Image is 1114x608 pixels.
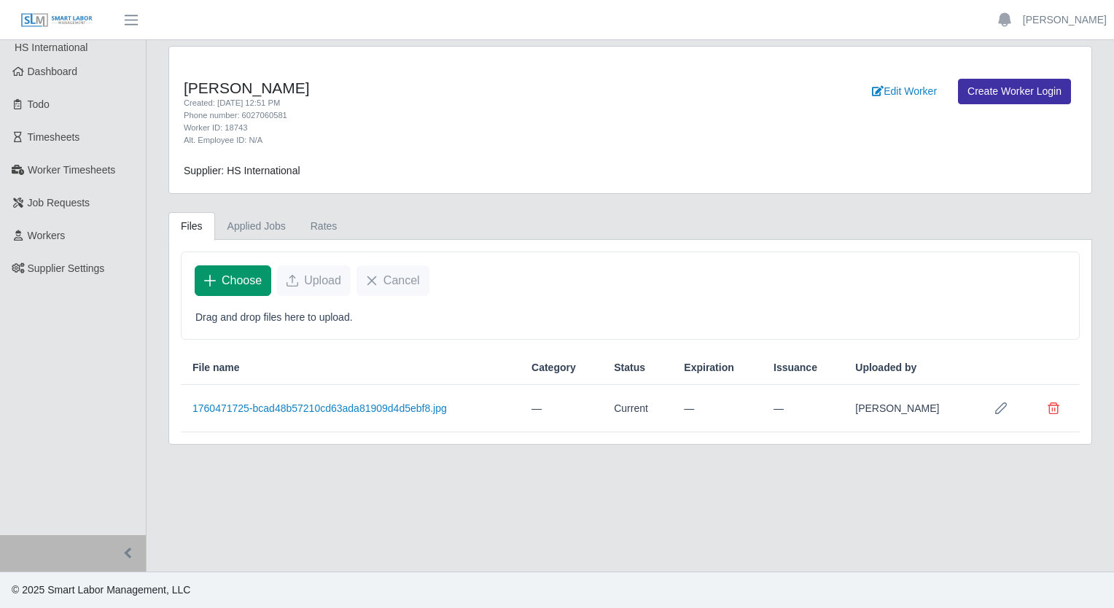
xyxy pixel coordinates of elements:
[28,98,50,110] span: Todo
[844,385,975,432] td: [PERSON_NAME]
[28,197,90,208] span: Job Requests
[1023,12,1107,28] a: [PERSON_NAME]
[28,131,80,143] span: Timesheets
[1039,394,1068,423] button: Delete file
[531,360,576,375] span: Category
[28,262,105,274] span: Supplier Settings
[215,212,298,241] a: Applied Jobs
[614,360,645,375] span: Status
[28,230,66,241] span: Workers
[304,272,341,289] span: Upload
[168,212,215,241] a: Files
[12,584,190,596] span: © 2025 Smart Labor Management, LLC
[184,134,696,147] div: Alt. Employee ID: N/A
[192,402,447,414] a: 1760471725-bcad48b57210cd63ada81909d4d5ebf8.jpg
[357,265,429,296] button: Cancel
[184,122,696,134] div: Worker ID: 18743
[192,360,240,375] span: File name
[602,385,672,432] td: Current
[184,97,696,109] div: Created: [DATE] 12:51 PM
[28,164,115,176] span: Worker Timesheets
[383,272,420,289] span: Cancel
[184,165,300,176] span: Supplier: HS International
[184,109,696,122] div: Phone number: 6027060581
[15,42,87,53] span: HS International
[774,360,817,375] span: Issuance
[20,12,93,28] img: SLM Logo
[184,79,696,97] h4: [PERSON_NAME]
[762,385,844,432] td: —
[28,66,78,77] span: Dashboard
[298,212,350,241] a: Rates
[862,79,946,104] a: Edit Worker
[986,394,1016,423] button: Row Edit
[855,360,916,375] span: Uploaded by
[958,79,1071,104] a: Create Worker Login
[672,385,762,432] td: —
[195,310,1065,325] p: Drag and drop files here to upload.
[520,385,602,432] td: —
[222,272,262,289] span: Choose
[277,265,351,296] button: Upload
[684,360,733,375] span: Expiration
[195,265,271,296] button: Choose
